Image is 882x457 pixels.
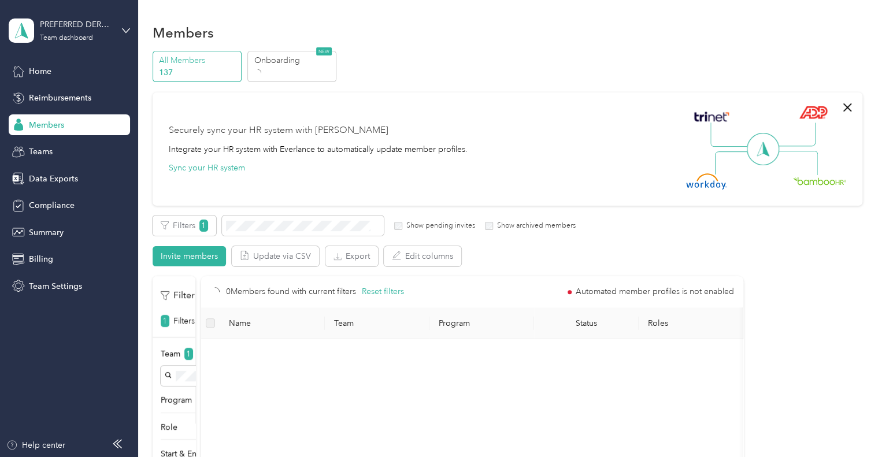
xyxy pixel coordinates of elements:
span: Compliance [29,199,75,211]
div: PREFERRED DERMATOLOGY PARTNERS INC. [40,18,112,31]
div: Team dashboard [40,35,93,42]
span: NEW [316,47,332,55]
label: Show pending invites [402,221,475,231]
h1: Members [153,27,214,39]
span: Summary [29,226,64,239]
img: Workday [686,173,727,190]
span: Team Settings [29,280,82,292]
th: Program [429,307,534,339]
span: Teams [29,146,53,158]
img: Line Right Up [775,122,816,147]
span: Members [29,119,64,131]
span: 1 [184,348,193,360]
button: Export [325,246,378,266]
button: Invite members [153,246,226,266]
span: Automated member profiles is not enabled [576,288,734,296]
th: Status [534,307,639,339]
img: BambooHR [793,177,846,185]
img: Line Left Up [710,122,751,147]
img: Line Right Down [777,151,818,176]
p: 137 [159,66,238,79]
p: Onboarding [254,54,333,66]
button: Help center [6,439,65,451]
p: 0 Members found with current filters [226,285,356,298]
span: 1 [161,315,169,327]
span: Home [29,65,51,77]
th: Name [220,307,324,339]
span: Name [229,318,315,328]
button: Sync your HR system [169,162,245,174]
th: Roles [639,307,743,339]
p: Filters applied [173,315,225,327]
p: Team [161,348,180,360]
button: Reset filters [362,285,404,298]
span: Data Exports [29,173,78,185]
p: Filter by [161,288,207,303]
span: 1 [199,220,208,232]
p: All Members [159,54,238,66]
div: Securely sync your HR system with [PERSON_NAME] [169,124,388,138]
label: Show archived members [493,221,576,231]
button: Filters1 [153,216,216,236]
iframe: Everlance-gr Chat Button Frame [817,392,882,457]
span: Billing [29,253,53,265]
img: Line Left Down [714,151,755,174]
button: Update via CSV [232,246,319,266]
p: Program [161,394,192,406]
th: Team [325,307,429,339]
img: Trinet [691,109,732,125]
p: Role [161,421,177,433]
span: Reimbursements [29,92,91,104]
div: Integrate your HR system with Everlance to automatically update member profiles. [169,143,468,155]
img: ADP [799,106,827,119]
button: Edit columns [384,246,461,266]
